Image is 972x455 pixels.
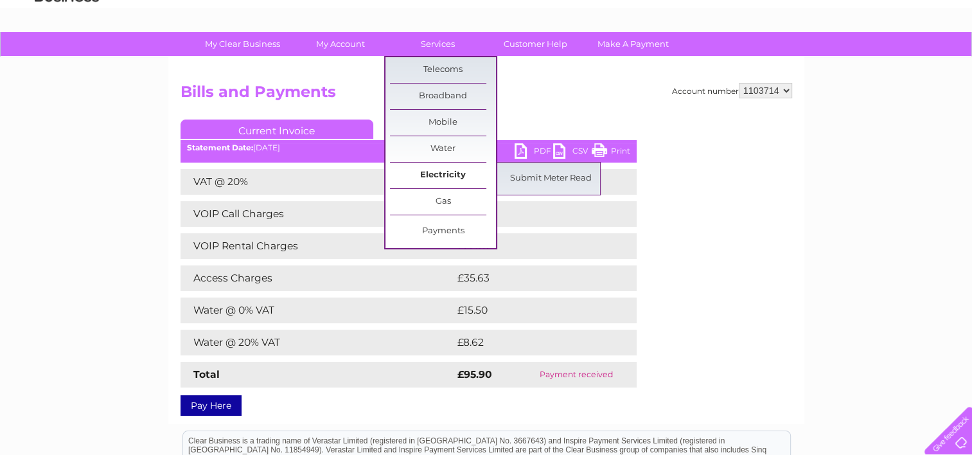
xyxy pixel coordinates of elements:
div: Clear Business is a trading name of Verastar Limited (registered in [GEOGRAPHIC_DATA] No. 3667643... [183,7,790,62]
a: Make A Payment [580,32,686,56]
td: VOIP Call Charges [181,201,454,227]
strong: £95.90 [457,368,492,380]
b: Statement Date: [187,143,253,152]
td: VAT @ 20% [181,169,454,195]
a: Pay Here [181,395,242,416]
td: £15.50 [454,298,610,323]
td: £0.00 [454,201,607,227]
td: Water @ 0% VAT [181,298,454,323]
td: Access Charges [181,265,454,291]
td: £22.75 [454,233,610,259]
a: Gas [390,189,496,215]
td: Payment received [516,362,636,388]
a: Energy [778,55,806,64]
a: Print [592,143,630,162]
a: Contact [887,55,918,64]
a: Customer Help [482,32,588,56]
a: Broadband [390,84,496,109]
a: My Clear Business [190,32,296,56]
a: My Account [287,32,393,56]
div: [DATE] [181,143,637,152]
h2: Bills and Payments [181,83,792,107]
img: logo.png [34,33,100,73]
div: Account number [672,83,792,98]
a: Payments [390,219,496,244]
td: £8.62 [454,330,606,355]
a: Water [390,136,496,162]
a: Water [746,55,770,64]
a: PDF [515,143,553,162]
a: Current Invoice [181,120,373,139]
strong: Total [193,368,220,380]
a: 0333 014 3131 [730,6,818,22]
a: Telecoms [390,57,496,83]
a: Electricity [390,163,496,188]
a: Log out [930,55,960,64]
td: VOIP Rental Charges [181,233,454,259]
a: Blog [860,55,879,64]
a: Telecoms [814,55,853,64]
a: Submit Meter Read [498,166,604,192]
a: Mobile [390,110,496,136]
a: Services [385,32,491,56]
a: CSV [553,143,592,162]
td: Water @ 20% VAT [181,330,454,355]
td: £35.63 [454,265,610,291]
